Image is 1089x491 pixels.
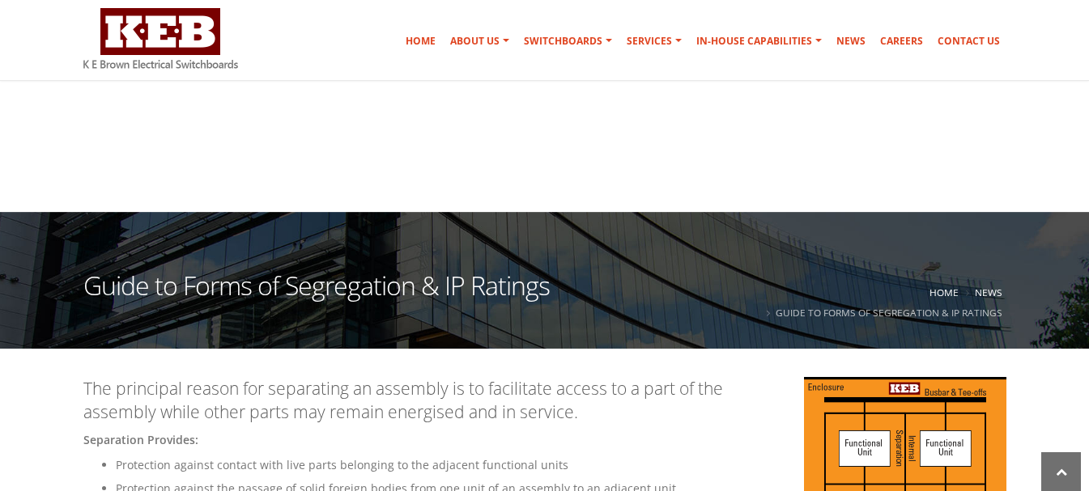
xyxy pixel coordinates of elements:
[929,286,959,298] a: Home
[83,8,238,69] img: K E Brown Electrical Switchboards
[931,25,1006,57] a: Contact Us
[517,25,619,57] a: Switchboards
[399,25,442,57] a: Home
[690,25,828,57] a: In-house Capabilities
[116,455,1006,475] li: Protection against contact with live parts belonging to the adjacent functional units
[83,273,550,319] h1: Guide to Forms of Segregation & IP Ratings
[620,25,688,57] a: Services
[874,25,929,57] a: Careers
[975,286,1002,298] a: News
[83,377,1006,425] p: The principal reason for separating an assembly is to facilitate access to a part of the assembly...
[444,25,516,57] a: About Us
[830,25,872,57] a: News
[83,433,1006,447] h5: Separation provides:
[763,303,1002,323] li: Guide to Forms of Segregation & IP Ratings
